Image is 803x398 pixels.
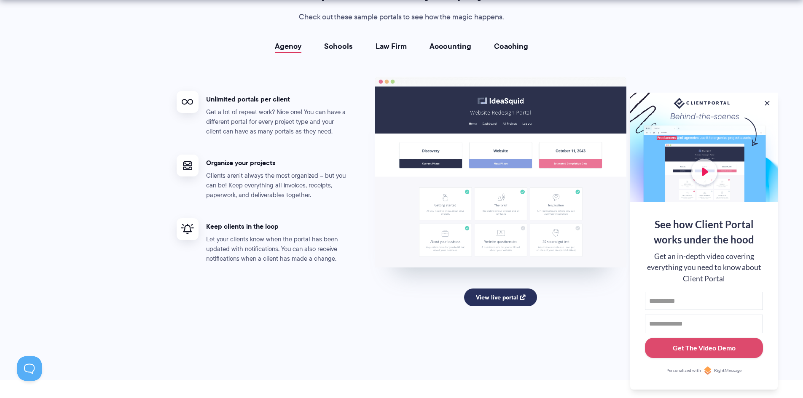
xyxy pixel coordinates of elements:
a: Coaching [494,42,528,51]
a: Accounting [430,42,471,51]
p: Check out these sample portals to see how the magic happens. [226,11,577,24]
h4: Keep clients in the loop [206,222,349,231]
a: Schools [324,42,353,51]
div: Get The Video Demo [673,343,736,353]
p: Let your clients know when the portal has been updated with notifications. You can also receive n... [206,235,349,264]
iframe: Toggle Customer Support [17,356,42,381]
h4: Unlimited portals per client [206,95,349,104]
img: Personalized with RightMessage [704,366,712,375]
p: Get a lot of repeat work? Nice one! You can have a different portal for every project type and yo... [206,107,349,136]
div: Get an in-depth video covering everything you need to know about Client Portal [645,251,763,284]
a: Agency [275,42,301,51]
a: Law Firm [376,42,407,51]
div: See how Client Portal works under the hood [645,217,763,247]
span: RightMessage [714,367,741,374]
span: Personalized with [666,367,701,374]
a: Personalized withRightMessage [645,366,763,375]
p: Clients aren't always the most organized – but you can be! Keep everything all invoices, receipts... [206,171,349,200]
button: Get The Video Demo [645,338,763,358]
h4: Organize your projects [206,158,349,167]
a: View live portal [464,288,537,306]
